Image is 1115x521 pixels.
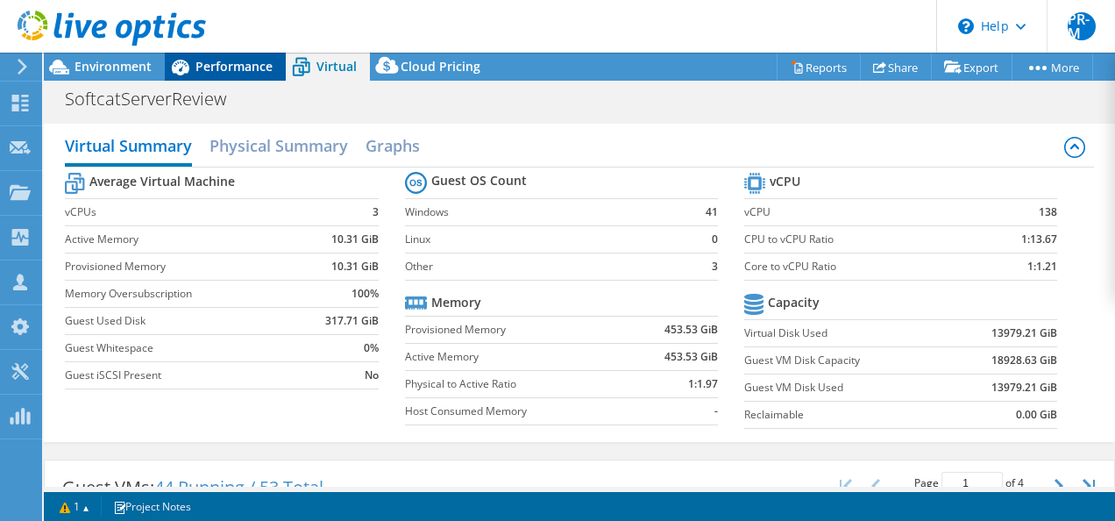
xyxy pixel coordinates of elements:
label: Other [405,258,689,275]
b: Memory [431,294,481,311]
b: Average Virtual Machine [89,173,235,190]
b: 10.31 GiB [331,258,379,275]
label: Host Consumed Memory [405,403,627,420]
label: Guest VM Disk Capacity [744,352,949,369]
span: Virtual [316,58,357,75]
b: 3 [712,258,718,275]
label: Virtual Disk Used [744,325,949,342]
b: 1:1.97 [688,375,718,393]
label: Physical to Active Ratio [405,375,627,393]
label: Core to vCPU Ratio [744,258,975,275]
svg: \n [958,18,974,34]
h2: Virtual Summary [65,128,192,167]
span: Page of [914,472,1024,495]
b: 0% [364,339,379,357]
b: 3 [373,203,379,221]
b: 453.53 GiB [664,348,718,366]
b: 0.00 GiB [1016,406,1057,424]
span: 44 Running / 53 Total [154,475,323,499]
label: Active Memory [65,231,303,248]
span: 4 [1018,475,1024,490]
label: Windows [405,203,689,221]
b: No [365,367,379,384]
label: Guest VM Disk Used [744,379,949,396]
span: PR-M [1068,12,1096,40]
b: Guest OS Count [431,172,527,189]
b: 0 [712,231,718,248]
b: Capacity [768,294,820,311]
label: vCPU [744,203,975,221]
b: 41 [706,203,718,221]
b: 1:1.21 [1027,258,1057,275]
label: vCPUs [65,203,303,221]
label: Memory Oversubscription [65,285,303,303]
h1: SoftcatServerReview [57,89,253,109]
b: 1:13.67 [1021,231,1057,248]
label: Guest Used Disk [65,312,303,330]
span: Performance [195,58,273,75]
b: 18928.63 GiB [991,352,1057,369]
b: 13979.21 GiB [991,325,1057,342]
b: vCPU [770,173,800,190]
a: Share [860,54,932,81]
a: More [1012,54,1093,81]
a: 1 [47,496,102,517]
span: Environment [75,58,152,75]
label: Linux [405,231,689,248]
a: Export [931,54,1012,81]
a: Project Notes [101,496,203,517]
b: 13979.21 GiB [991,379,1057,396]
label: Guest iSCSI Present [65,367,303,384]
h2: Graphs [366,128,420,163]
span: Cloud Pricing [401,58,480,75]
label: Provisioned Memory [65,258,303,275]
label: Provisioned Memory [405,321,627,339]
h2: Physical Summary [210,128,348,163]
b: 453.53 GiB [664,321,718,339]
b: 100% [352,285,379,303]
div: Guest VMs: [45,460,341,515]
a: Reports [777,54,861,81]
label: Active Memory [405,348,627,366]
b: 10.31 GiB [331,231,379,248]
label: Guest Whitespace [65,339,303,357]
b: 317.71 GiB [325,312,379,330]
label: CPU to vCPU Ratio [744,231,975,248]
label: Reclaimable [744,406,949,424]
input: jump to page [941,472,1003,495]
b: 138 [1039,203,1057,221]
b: - [714,403,718,420]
